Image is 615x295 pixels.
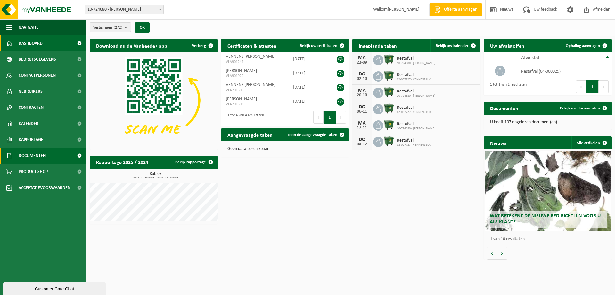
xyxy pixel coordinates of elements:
[397,105,431,110] span: Restafval
[485,151,611,231] a: Wat betekent de nieuwe RED-richtlijn voor u als klant?
[221,128,279,141] h2: Aangevraagde taken
[397,143,431,147] span: 02-007727 - VENNENS LUC
[484,136,512,149] h2: Nieuws
[3,281,107,295] iframe: chat widget
[226,82,275,87] span: VENNENS [PERSON_NAME]
[352,39,403,52] h2: Ingeplande taken
[114,25,122,30] count: (2/2)
[383,103,394,114] img: WB-1100-HPE-GN-01
[490,237,609,241] p: 1 van 10 resultaten
[356,72,368,77] div: DO
[300,44,337,48] span: Bekijk uw certificaten
[19,51,56,67] span: Bedrijfsgegevens
[571,136,611,149] a: Alle artikelen
[586,80,599,93] button: 1
[521,56,539,61] span: Afvalstof
[397,138,431,143] span: Restafval
[430,39,480,52] a: Bekijk uw kalender
[324,111,336,124] button: 1
[356,77,368,81] div: 02-10
[288,52,326,66] td: [DATE]
[356,142,368,147] div: 04-12
[192,44,206,48] span: Verberg
[356,55,368,60] div: MA
[288,66,326,80] td: [DATE]
[19,19,38,35] span: Navigatie
[93,172,218,179] h3: Kubiek
[288,94,326,108] td: [DATE]
[19,100,44,116] span: Contracten
[436,44,469,48] span: Bekijk uw kalender
[356,121,368,126] div: MA
[383,136,394,147] img: WB-1100-HPE-GN-01
[90,156,155,168] h2: Rapportage 2025 / 2024
[397,73,431,78] span: Restafval
[484,102,525,114] h2: Documenten
[356,104,368,109] div: DO
[487,247,497,260] button: Vorige
[19,83,43,100] span: Gebruikers
[397,94,435,98] span: 10-724680 - [PERSON_NAME]
[226,68,257,73] span: [PERSON_NAME]
[19,148,46,164] span: Documenten
[561,39,611,52] a: Ophaling aanvragen
[599,80,609,93] button: Next
[356,109,368,114] div: 06-11
[226,59,283,65] span: VLA901244
[397,127,435,131] span: 10-724680 - [PERSON_NAME]
[226,74,283,79] span: VLA901920
[383,119,394,130] img: WB-1100-HPE-GN-01
[555,102,611,115] a: Bekijk uw documenten
[388,7,420,12] strong: [PERSON_NAME]
[397,110,431,114] span: 02-007727 - VENNENS LUC
[336,111,346,124] button: Next
[19,132,43,148] span: Rapportage
[397,89,435,94] span: Restafval
[90,52,218,148] img: Download de VHEPlus App
[484,39,531,52] h2: Uw afvalstoffen
[85,5,163,14] span: 10-724680 - LEON - KRUIBEKE
[19,116,38,132] span: Kalender
[566,44,600,48] span: Ophaling aanvragen
[383,54,394,65] img: WB-1100-HPE-GN-01
[356,137,368,142] div: DO
[90,22,131,32] button: Vestigingen(2/2)
[560,106,600,110] span: Bekijk uw documenten
[383,87,394,98] img: WB-1100-HPE-GN-01
[397,78,431,82] span: 02-007727 - VENNENS LUC
[187,39,217,52] button: Verberg
[429,3,482,16] a: Offerte aanvragen
[19,67,56,83] span: Contactpersonen
[288,133,337,137] span: Toon de aangevraagde taken
[295,39,348,52] a: Bekijk uw certificaten
[383,70,394,81] img: WB-1100-HPE-GN-01
[576,80,586,93] button: Previous
[490,120,605,125] p: U heeft 107 ongelezen document(en).
[397,56,435,61] span: Restafval
[283,128,348,141] a: Toon de aangevraagde taken
[487,80,527,94] div: 1 tot 1 van 1 resultaten
[356,93,368,98] div: 20-10
[490,213,601,225] span: Wat betekent de nieuwe RED-richtlijn voor u als klant?
[356,88,368,93] div: MA
[497,247,507,260] button: Volgende
[93,176,218,179] span: 2024: 27,500 m3 - 2025: 22,000 m3
[19,35,43,51] span: Dashboard
[226,102,283,107] span: VLA701308
[227,147,343,151] p: Geen data beschikbaar.
[313,111,324,124] button: Previous
[442,6,479,13] span: Offerte aanvragen
[516,64,612,78] td: restafval (04-000029)
[170,156,217,169] a: Bekijk rapportage
[226,97,257,101] span: [PERSON_NAME]
[288,80,326,94] td: [DATE]
[397,122,435,127] span: Restafval
[19,164,48,180] span: Product Shop
[356,126,368,130] div: 17-11
[226,88,283,93] span: VLA701309
[135,22,150,33] button: OK
[221,39,283,52] h2: Certificaten & attesten
[397,61,435,65] span: 10-724680 - [PERSON_NAME]
[226,54,275,59] span: VENNENS [PERSON_NAME]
